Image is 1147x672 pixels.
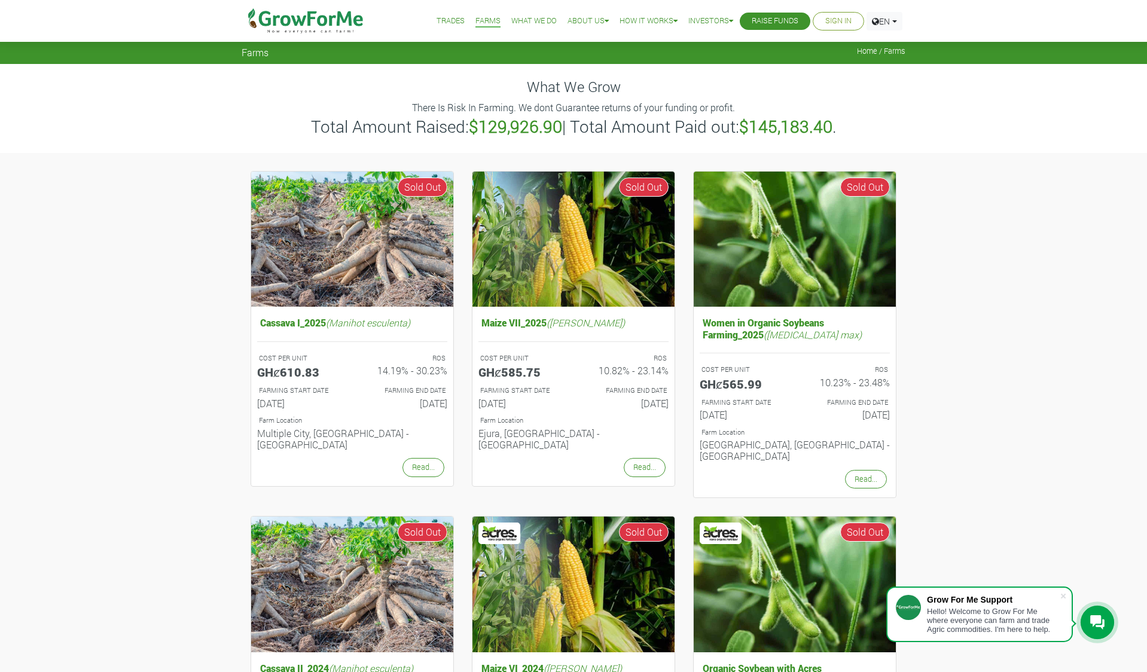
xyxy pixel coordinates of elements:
img: growforme image [694,172,896,307]
p: FARMING START DATE [480,386,563,396]
h5: GHȼ565.99 [700,377,786,391]
img: Acres Nano [701,524,740,542]
a: Read... [624,458,666,476]
p: FARMING END DATE [363,386,446,396]
span: Farms [242,47,269,58]
h3: Total Amount Raised: | Total Amount Paid out: . [243,117,904,137]
a: About Us [568,15,609,28]
i: (Manihot esculenta) [326,316,410,329]
a: Trades [437,15,465,28]
a: Sign In [825,15,852,28]
p: FARMING START DATE [259,386,341,396]
h6: [DATE] [257,398,343,409]
span: Sold Out [619,523,669,542]
a: Read... [402,458,444,476]
p: FARMING END DATE [584,386,667,396]
h6: Ejura, [GEOGRAPHIC_DATA] - [GEOGRAPHIC_DATA] [478,427,669,450]
a: Read... [845,470,887,488]
p: FARMING START DATE [701,398,784,408]
h4: What We Grow [242,78,905,96]
p: Location of Farm [701,427,888,438]
img: growforme image [251,517,453,652]
a: Raise Funds [752,15,798,28]
h5: Maize VII_2025 [478,314,669,331]
a: Farms [475,15,501,28]
img: growforme image [472,172,675,307]
span: Sold Out [840,178,890,197]
h5: Women in Organic Soybeans Farming_2025 [700,314,890,343]
p: COST PER UNIT [701,365,784,375]
i: ([PERSON_NAME]) [547,316,625,329]
span: Home / Farms [857,47,905,56]
div: Grow For Me Support [927,595,1060,604]
p: COST PER UNIT [259,353,341,364]
p: ROS [584,353,667,364]
img: growforme image [251,172,453,307]
b: $145,183.40 [739,115,832,138]
p: ROS [363,353,446,364]
h5: GHȼ585.75 [478,365,565,379]
h6: [GEOGRAPHIC_DATA], [GEOGRAPHIC_DATA] - [GEOGRAPHIC_DATA] [700,439,890,462]
p: There Is Risk In Farming. We dont Guarantee returns of your funding or profit. [243,100,904,115]
a: What We Do [511,15,557,28]
span: Sold Out [398,178,447,197]
p: Location of Farm [480,416,667,426]
span: Sold Out [619,178,669,197]
p: ROS [806,365,888,375]
p: Location of Farm [259,416,446,426]
h6: Multiple City, [GEOGRAPHIC_DATA] - [GEOGRAPHIC_DATA] [257,427,447,450]
b: $129,926.90 [469,115,562,138]
h6: [DATE] [700,409,786,420]
h6: [DATE] [361,398,447,409]
a: EN [867,12,902,30]
h5: Cassava I_2025 [257,314,447,331]
h6: [DATE] [804,409,890,420]
h6: 10.23% - 23.48% [804,377,890,388]
img: Acres Nano [480,524,518,542]
h6: 10.82% - 23.14% [582,365,669,376]
h6: 14.19% - 30.23% [361,365,447,376]
h6: [DATE] [478,398,565,409]
div: Hello! Welcome to Grow For Me where everyone can farm and trade Agric commodities. I'm here to help. [927,607,1060,634]
p: FARMING END DATE [806,398,888,408]
span: Sold Out [398,523,447,542]
img: growforme image [694,517,896,652]
i: ([MEDICAL_DATA] max) [764,328,862,341]
a: How it Works [620,15,678,28]
img: growforme image [472,517,675,652]
span: Sold Out [840,523,890,542]
h6: [DATE] [582,398,669,409]
p: COST PER UNIT [480,353,563,364]
h5: GHȼ610.83 [257,365,343,379]
a: Investors [688,15,733,28]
